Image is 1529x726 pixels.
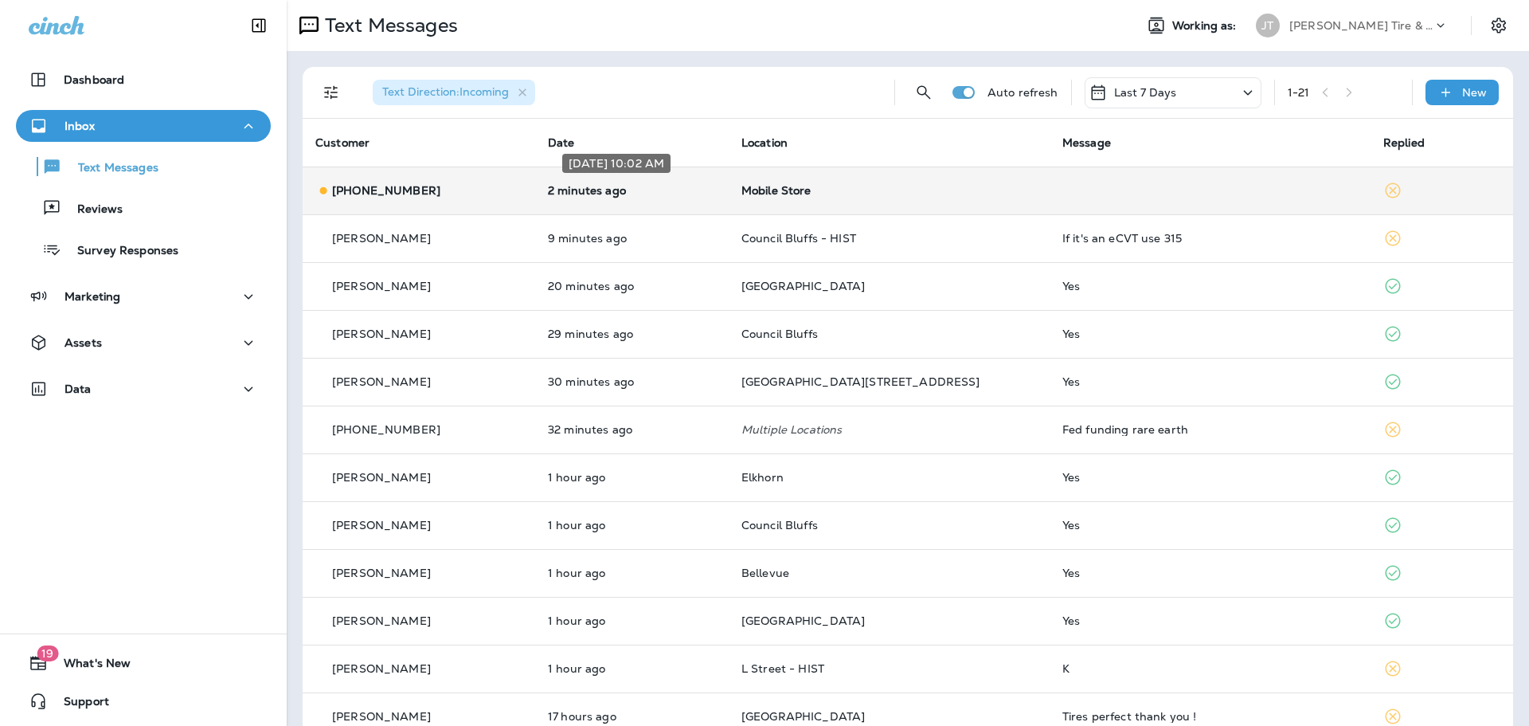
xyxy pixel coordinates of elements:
[16,233,271,266] button: Survey Responses
[332,232,431,245] p: [PERSON_NAME]
[332,567,431,579] p: [PERSON_NAME]
[1062,567,1358,579] div: Yes
[16,685,271,717] button: Support
[741,566,789,580] span: Bellevue
[741,231,856,245] span: Council Bluffs - HIST
[65,290,120,303] p: Marketing
[548,567,716,579] p: Sep 17, 2025 09:01 AM
[741,375,980,389] span: [GEOGRAPHIC_DATA][STREET_ADDRESS]
[1062,662,1358,675] div: K
[332,375,431,388] p: [PERSON_NAME]
[741,279,865,293] span: [GEOGRAPHIC_DATA]
[741,614,865,628] span: [GEOGRAPHIC_DATA]
[1383,135,1425,150] span: Replied
[1484,11,1513,40] button: Settings
[548,280,716,292] p: Sep 17, 2025 09:44 AM
[741,135,788,150] span: Location
[16,191,271,225] button: Reviews
[16,281,271,312] button: Marketing
[332,184,440,197] p: [PHONE_NUMBER]
[548,375,716,388] p: Sep 17, 2025 09:35 AM
[987,86,1058,99] p: Auto refresh
[16,150,271,183] button: Text Messages
[332,328,431,340] p: [PERSON_NAME]
[741,183,811,198] span: Mobile Store
[548,135,575,150] span: Date
[741,423,1037,436] p: Multiple Locations
[1114,86,1177,99] p: Last 7 Days
[65,120,95,132] p: Inbox
[65,336,102,349] p: Assets
[315,77,347,108] button: Filters
[16,110,271,142] button: Inbox
[1062,328,1358,340] div: Yes
[1062,519,1358,532] div: Yes
[1172,19,1240,33] span: Working as:
[62,161,158,176] p: Text Messages
[741,518,818,532] span: Council Bluffs
[37,646,58,661] span: 19
[1062,471,1358,484] div: Yes
[1062,232,1358,245] div: If it's an eCVT use 315
[548,328,716,340] p: Sep 17, 2025 09:35 AM
[1288,86,1310,99] div: 1 - 21
[48,657,131,676] span: What's New
[548,710,716,723] p: Sep 16, 2025 05:01 PM
[332,423,440,436] p: [PHONE_NUMBER]
[1062,280,1358,292] div: Yes
[741,327,818,341] span: Council Bluffs
[741,661,824,676] span: L Street - HIST
[1289,19,1433,32] p: [PERSON_NAME] Tire & Auto
[562,154,671,173] div: [DATE] 10:02 AM
[548,662,716,675] p: Sep 17, 2025 08:18 AM
[548,184,716,197] p: Sep 17, 2025 10:02 AM
[1062,710,1358,723] div: Tires perfect thank you !
[16,64,271,96] button: Dashboard
[1062,375,1358,388] div: Yes
[332,471,431,484] p: [PERSON_NAME]
[319,14,458,37] p: Text Messages
[1062,614,1358,627] div: Yes
[16,327,271,359] button: Assets
[332,519,431,532] p: [PERSON_NAME]
[65,383,92,395] p: Data
[1062,423,1358,436] div: Fed funding rare earth
[16,373,271,405] button: Data
[548,423,716,436] p: Sep 17, 2025 09:32 AM
[1256,14,1280,37] div: JT
[48,695,109,714] span: Support
[548,519,716,532] p: Sep 17, 2025 09:01 AM
[332,710,431,723] p: [PERSON_NAME]
[373,80,535,105] div: Text Direction:Incoming
[548,232,716,245] p: Sep 17, 2025 09:55 AM
[741,709,865,724] span: [GEOGRAPHIC_DATA]
[61,202,123,218] p: Reviews
[908,77,940,108] button: Search Messages
[332,662,431,675] p: [PERSON_NAME]
[332,614,431,627] p: [PERSON_NAME]
[741,470,784,485] span: Elkhorn
[382,84,509,99] span: Text Direction : Incoming
[548,614,716,627] p: Sep 17, 2025 09:00 AM
[548,471,716,484] p: Sep 17, 2025 09:02 AM
[1462,86,1487,99] p: New
[1062,135,1111,150] span: Message
[64,73,124,86] p: Dashboard
[315,135,370,150] span: Customer
[61,244,178,259] p: Survey Responses
[237,10,281,41] button: Collapse Sidebar
[332,280,431,292] p: [PERSON_NAME]
[16,647,271,679] button: 19What's New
